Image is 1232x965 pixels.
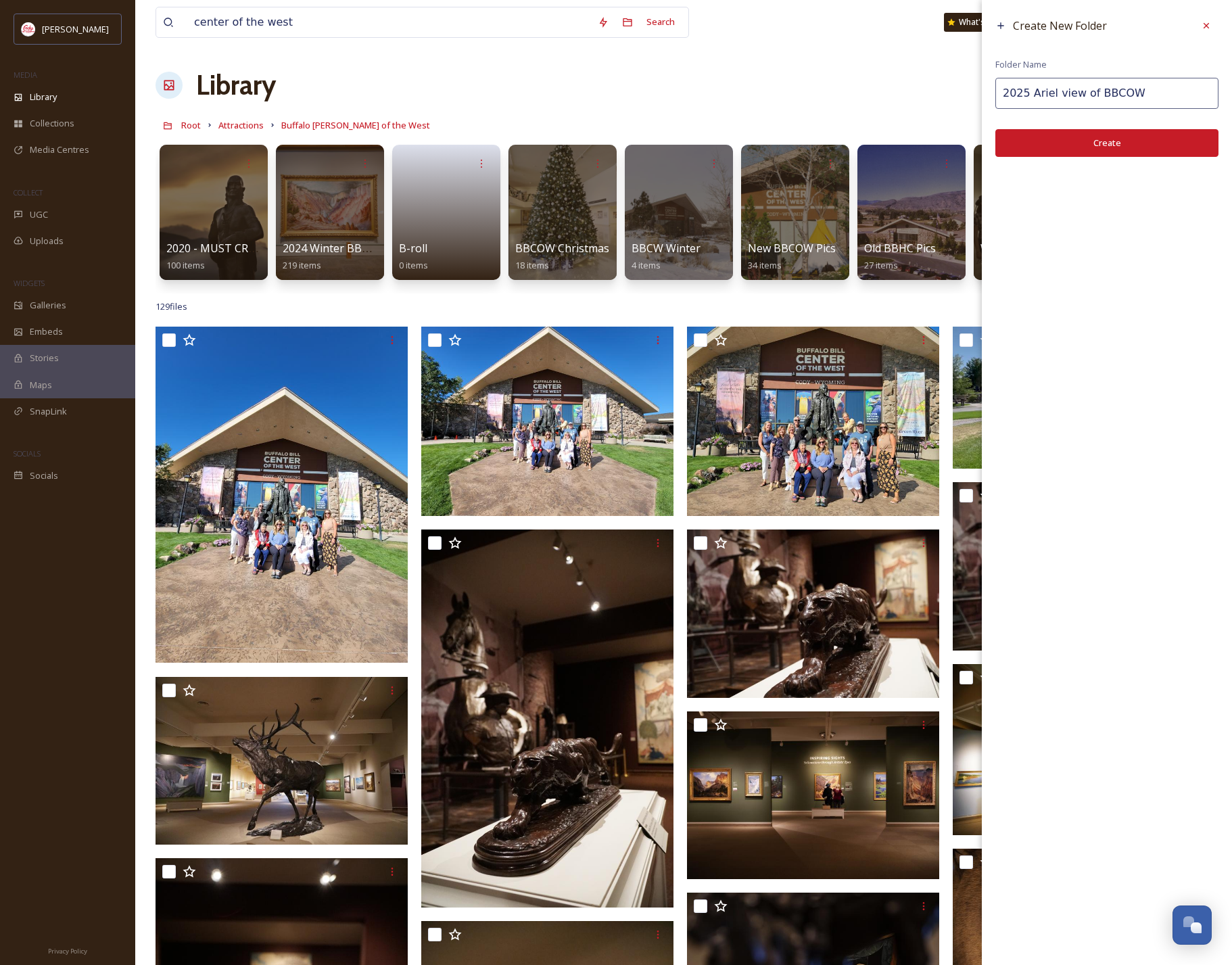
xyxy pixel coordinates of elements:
span: 4 items [632,259,661,271]
span: Attractions [218,119,264,131]
div: Search [640,9,682,35]
span: 18 items [515,259,549,271]
img: thumbnail [953,327,1205,469]
span: WIDGETS [14,278,45,288]
span: COLLECT [14,187,43,197]
img: 20230814_095924.jpg [421,327,673,516]
img: images%20(1).png [22,22,35,36]
span: 27 items [864,259,898,271]
span: SnapLink [30,405,67,418]
button: Open Chat [1172,905,1212,945]
span: Collections [30,117,74,130]
img: BBCW-WWAM_148.jpg [953,664,1205,835]
span: Library [30,91,57,103]
a: 2024 Winter BBCOW - VERB shoot219 items [283,242,456,271]
img: 20230814_095927.jpg [156,327,408,663]
img: DSC04267.JPG [687,529,939,698]
span: Galleries [30,299,66,312]
span: Maps [30,379,52,392]
span: Socials [30,469,58,482]
span: 100 items [166,259,205,271]
img: DSC04268.JPG [421,529,673,908]
span: Uploads [30,235,64,248]
a: 2020 - MUST CREDIT BBCW100 items [166,242,308,271]
a: Buffalo [PERSON_NAME] of the West [281,117,430,133]
span: MEDIA [14,70,37,80]
img: DSC04286.JPG [156,676,408,845]
input: Search your library [187,7,591,37]
img: 20230814_095921.jpg [687,327,939,516]
a: What's New [944,13,1012,32]
span: New BBCOW Pics [748,241,836,256]
span: Create New Folder [1013,18,1107,33]
span: UGC [30,208,48,221]
span: 129 file s [156,300,187,313]
span: 2020 - MUST CREDIT BBCW [166,241,308,256]
a: Old BBHC Pics27 items [864,242,936,271]
span: Embeds [30,325,63,338]
span: Folder Name [995,58,1047,71]
a: BBCOW Christmas18 items [515,242,609,271]
a: Library [196,65,276,105]
span: 120 items [980,259,1019,271]
span: 2024 Winter BBCOW - VERB shoot [283,241,456,256]
a: B-roll0 items [399,242,428,271]
a: New BBCOW Pics34 items [748,242,836,271]
span: BBCOW Christmas [515,241,609,256]
span: Stories [30,352,59,364]
span: [PERSON_NAME] [42,23,109,35]
a: Attractions [218,117,264,133]
img: BBCW-WWAM_149.jpg [687,711,939,880]
span: 219 items [283,259,321,271]
input: Name [995,78,1218,109]
a: BBCW Winter4 items [632,242,701,271]
span: BBCW Winter [632,241,701,256]
a: Root [181,117,201,133]
span: Privacy Policy [48,947,87,956]
span: Root [181,119,201,131]
span: 34 items [748,259,782,271]
img: DSC04266.JPG [953,482,1205,651]
span: Media Centres [30,143,89,156]
span: Buffalo [PERSON_NAME] of the West [281,119,430,131]
span: SOCIALS [14,448,41,458]
span: Old BBHC Pics [864,241,936,256]
a: Privacy Policy [48,942,87,958]
span: B-roll [399,241,427,256]
span: 0 items [399,259,428,271]
button: Create [995,129,1218,157]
